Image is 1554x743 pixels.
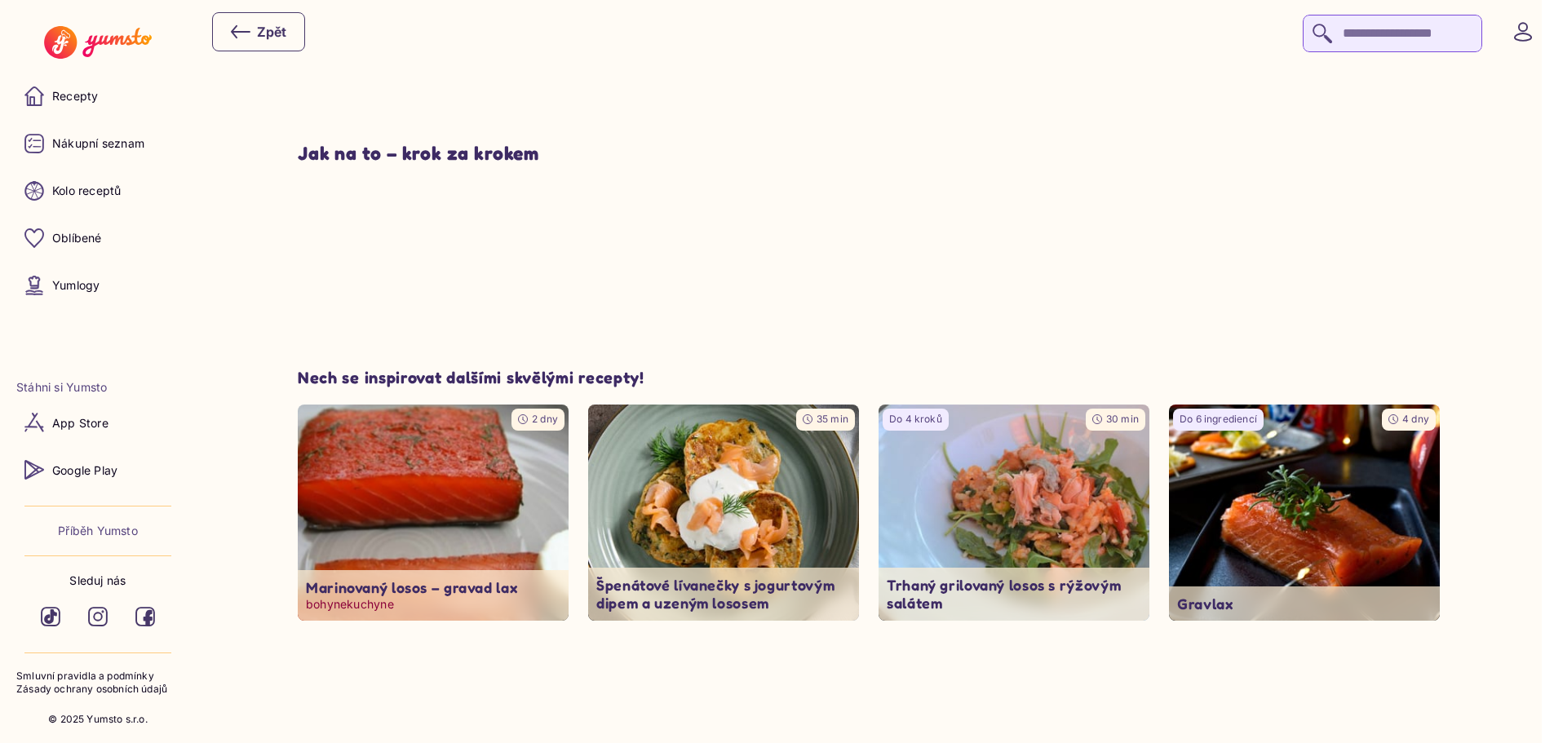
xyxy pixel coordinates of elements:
[69,573,126,589] p: Sleduj nás
[52,230,102,246] p: Oblíbené
[596,576,851,613] p: Špenátové lívanečky s jogurtovým dipem a uzeným lososem
[44,26,151,59] img: Yumsto logo
[298,142,1440,166] h3: Jak na to – krok za krokem
[16,450,179,489] a: Google Play
[887,576,1141,613] p: Trhaný grilovaný losos s rýžovým salátem
[16,379,179,396] li: Stáhni si Yumsto
[879,405,1149,621] img: undefined
[48,713,148,727] p: © 2025 Yumsto s.r.o.
[16,77,179,116] a: Recepty
[879,405,1149,621] a: undefinedDo 4 kroků30 minTrhaný grilovaný losos s rýžovým salátem
[1169,405,1440,621] img: undefined
[1402,413,1429,425] span: 4 dny
[16,683,179,697] a: Zásady ochrany osobních údajů
[889,413,942,427] p: Do 4 kroků
[231,22,286,42] div: Zpět
[16,670,179,683] a: Smluvní pravidla a podmínky
[1177,595,1432,613] p: Gravlax
[306,578,560,597] p: Marinovaný losos – gravad lax
[52,135,144,152] p: Nákupní seznam
[52,415,108,431] p: App Store
[16,403,179,442] a: App Store
[1106,413,1139,425] span: 30 min
[16,266,179,305] a: Yumlogy
[291,399,576,626] img: undefined
[588,405,859,621] a: undefined35 minŠpenátové lívanečky s jogurtovým dipem a uzeným lososem
[16,171,179,210] a: Kolo receptů
[588,405,859,621] img: undefined
[212,12,305,51] button: Zpět
[16,124,179,163] a: Nákupní seznam
[52,462,117,479] p: Google Play
[52,88,98,104] p: Recepty
[52,183,122,199] p: Kolo receptů
[532,413,558,425] span: 2 dny
[16,219,179,258] a: Oblíbené
[306,597,560,613] p: bohynekuchyne
[58,523,138,539] a: Příběh Yumsto
[817,413,848,425] span: 35 min
[298,368,1440,388] h2: Nech se inspirovat dalšími skvělými recepty!
[1169,405,1440,621] a: undefinedDo 6 ingrediencí4 dnyGravlax
[52,277,100,294] p: Yumlogy
[1180,413,1257,427] p: Do 6 ingrediencí
[298,405,569,621] a: undefined2 dnyMarinovaný losos – gravad laxbohynekuchyne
